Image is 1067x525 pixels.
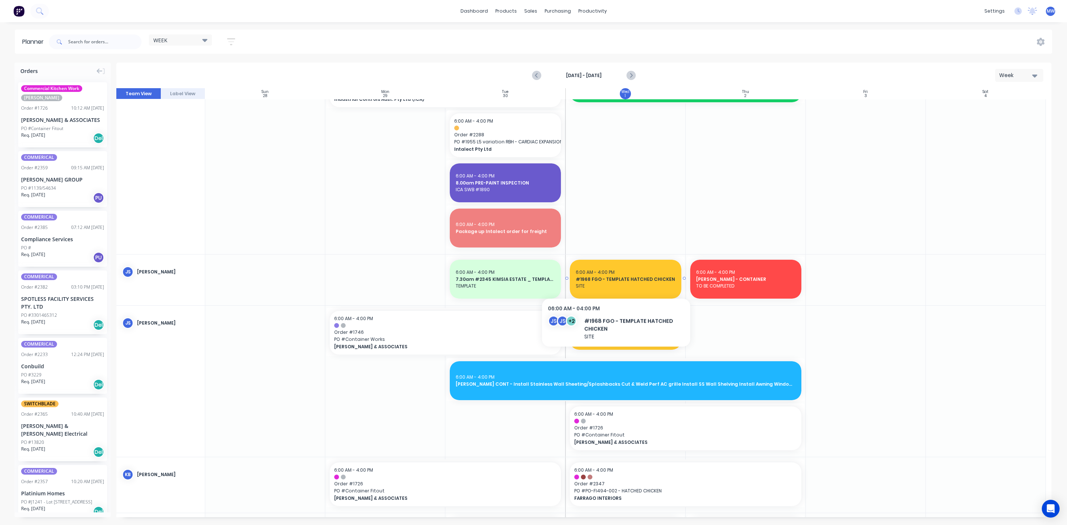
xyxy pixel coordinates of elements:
span: SITE [576,334,675,340]
div: Planner [22,37,47,46]
div: 10:12 AM [DATE] [71,105,104,112]
div: [PERSON_NAME] & [PERSON_NAME] Electrical [21,422,104,438]
div: Conbuild [21,362,104,370]
span: [PERSON_NAME] & ASSOCIATES [334,495,534,502]
span: 6:00 AM - 4:00 PM [576,320,615,326]
div: [PERSON_NAME] [137,471,199,478]
span: PO # Container Fitout [334,488,556,494]
span: [PERSON_NAME] & ASSOCIATES [334,343,534,350]
div: Order # 2357 [21,478,48,485]
span: Req. [DATE] [21,251,45,258]
span: MW [1047,8,1055,14]
div: 09:15 AM [DATE] [71,165,104,171]
div: 07:12 AM [DATE] [71,224,104,231]
span: 6:00 AM - 4:00 PM [574,411,613,417]
span: Order # 2288 [454,132,556,138]
div: Order # 2233 [21,351,48,358]
div: Order # 2385 [21,224,48,231]
span: 6:00 AM - 4:00 PM [456,269,495,275]
span: FARRAGO INTERIORS [574,495,774,502]
span: Req. [DATE] [21,505,45,512]
div: JS [122,266,133,278]
div: Week [999,72,1033,79]
span: SITE [576,283,675,289]
span: 6:00 AM - 4:00 PM [456,173,495,179]
span: TO BE COMPLETED [696,283,795,289]
div: Del [93,379,104,390]
span: PO # 1955 L5 variation RBH - CARDIAC EXPANSION [454,139,556,145]
span: ICA SWB #1890 [456,186,555,193]
div: 12:24 PM [DATE] [71,351,104,358]
span: TEMPLATE [456,283,555,289]
div: productivity [575,6,611,17]
div: products [492,6,521,17]
div: PO #3229 [21,372,41,378]
div: Del [93,133,104,144]
div: 28 [263,94,267,98]
span: Order # 2347 [574,481,797,487]
div: Del [93,319,104,330]
strong: [DATE] - [DATE] [547,72,621,79]
div: Compliance Services [21,235,104,243]
span: SWITCHBLADE [21,401,59,407]
span: Order # 1726 [574,425,797,431]
div: Order # 2382 [21,284,48,290]
span: 6:00 AM - 4:00 PM [456,221,495,227]
div: PO #Container Fitout [21,125,63,132]
div: Tue [502,90,508,94]
span: [PERSON_NAME] & ASSOCIATES [574,439,774,446]
span: #1968 FGO - TEMPLATE HATCHED CHICKEN [576,276,675,283]
a: dashboard [457,6,492,17]
div: PU [93,252,104,263]
div: PO #1139/54634 [21,185,56,192]
span: Req. [DATE] [21,378,45,385]
span: Orders [20,67,38,75]
div: 29 [383,94,388,98]
span: 6:00 AM - 4:00 PM [334,315,373,322]
span: COMMERICAL [21,154,57,161]
div: Platinium Homes [21,489,104,497]
div: Open Intercom Messenger [1042,500,1060,518]
div: PO #J1241 - Lot [STREET_ADDRESS] [21,499,92,505]
div: settings [981,6,1008,17]
span: Commercial Kitchen Work [21,85,82,92]
span: Req. [DATE] [21,446,45,452]
div: Del [93,506,104,517]
span: COMMERICAL [21,214,57,220]
div: PO # [21,245,31,251]
button: Label View [161,88,205,99]
span: 8.00am PRE-PAINT INSPECTION [456,180,555,186]
span: #1968 FGO - TEMPLATE HATCHED CHICKEN [576,327,675,334]
div: Del [93,446,104,458]
div: Fri [863,90,868,94]
div: purchasing [541,6,575,17]
span: PO # Container Fitout [574,432,797,438]
div: Order # 2365 [21,411,48,418]
div: Order # 1726 [21,105,48,112]
div: 10:20 AM [DATE] [71,478,104,485]
div: 3 [864,94,867,98]
span: 6:00 AM - 4:00 PM [574,467,613,473]
div: sales [521,6,541,17]
span: PO # Container Works [334,336,556,343]
span: 6:00 AM - 4:00 PM [334,467,373,473]
div: 1 [625,94,626,98]
div: JS [122,318,133,329]
div: Thu [742,90,749,94]
div: Order # 2359 [21,165,48,171]
div: [PERSON_NAME] [137,269,199,275]
div: Sun [262,90,269,94]
span: 6:00 AM - 4:00 PM [456,374,495,380]
input: Search for orders... [68,34,142,49]
span: 7.30am #2345 KIMSIA ESTATE _ TEMPLATE [456,276,555,283]
span: Req. [DATE] [21,192,45,198]
span: 6:00 AM - 4:00 PM [454,118,493,124]
span: Package up Intalect order for freight [456,228,555,235]
span: COMMERICAL [21,341,57,348]
div: 10:40 AM [DATE] [71,411,104,418]
img: Factory [13,6,24,17]
div: Sat [983,90,988,94]
div: PO #3301465312 [21,312,57,319]
span: [PERSON_NAME] CONT - Install Stainless Wall Sheeting/Splashbacks Cut & Weld Perf AC grille Instal... [456,381,795,388]
div: [PERSON_NAME] [137,320,199,326]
